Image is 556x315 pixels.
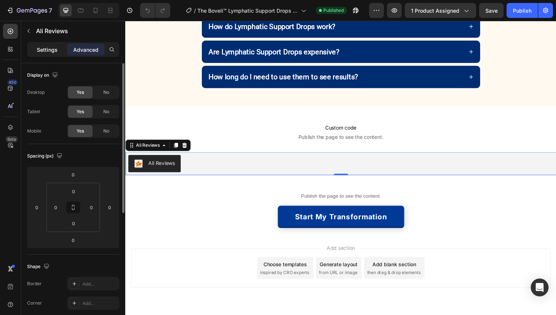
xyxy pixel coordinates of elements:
p: Advanced [73,46,98,54]
button: Publish [507,3,538,18]
div: Generate layout [201,248,240,256]
span: No [103,108,109,115]
a: Start My Transformation [158,191,288,214]
input: 0 [104,202,115,213]
button: 1 product assigned [405,3,476,18]
span: Yes [77,89,84,96]
div: Choose templates [143,248,188,256]
span: from URL or image [200,257,240,264]
p: Start My Transformation [175,197,271,209]
div: Spacing (px) [27,151,64,161]
div: Mobile [27,128,41,134]
div: Add... [83,281,117,287]
input: 0px [50,202,61,213]
div: Border [27,280,42,287]
div: Undo/Redo [140,3,170,18]
div: Shape [27,262,51,272]
span: Save [485,7,498,14]
span: 1 product assigned [411,7,459,15]
span: Add section [206,231,241,239]
div: Add... [83,300,117,307]
input: 0 [66,169,81,180]
div: Desktop [27,89,45,96]
span: No [103,89,109,96]
input: 0 [31,202,42,213]
div: Publish [513,7,531,15]
span: inspired by CRO experts [139,257,190,264]
p: Settings [37,46,58,54]
span: Yes [77,128,84,134]
iframe: To enrich screen reader interactions, please activate Accessibility in Grammarly extension settings [125,21,556,315]
div: Add blank section [256,248,301,256]
p: Ali Reviews [36,26,116,35]
span: / [194,7,196,15]
button: 7 [3,3,55,18]
input: 0px [86,202,97,213]
div: Beta [6,136,18,142]
span: Published [323,7,344,14]
div: Corner [27,300,42,306]
button: Save [479,3,504,18]
input: 0px [66,186,81,197]
span: The Boveli™ Lymphatic Support Drops (50% OFF) [197,7,298,15]
input: 0px [66,218,81,229]
span: Yes [77,108,84,115]
div: Tablet [27,108,40,115]
div: Display on [27,70,59,80]
div: Open Intercom Messenger [531,279,549,296]
input: 0 [66,235,81,246]
div: 450 [7,79,18,85]
p: 7 [49,6,52,15]
span: then drag & drop elements [250,257,306,264]
span: No [103,128,109,134]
